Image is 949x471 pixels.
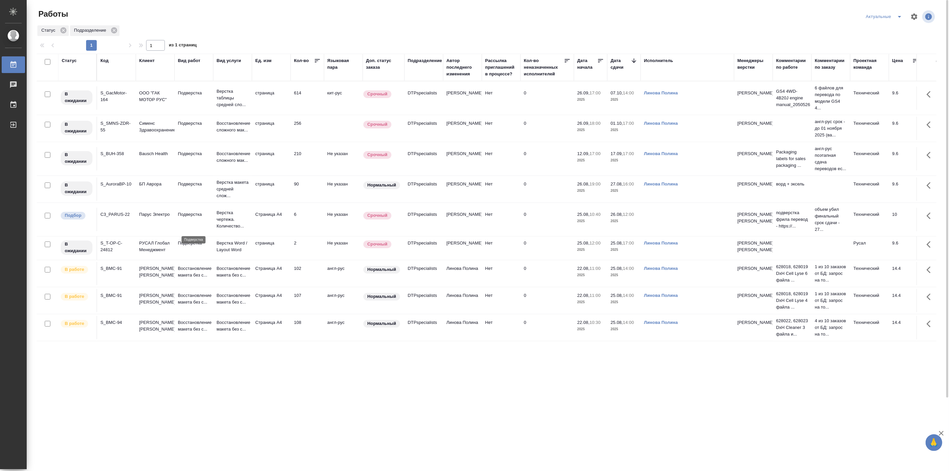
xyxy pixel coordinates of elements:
[611,247,637,253] p: 2025
[217,88,249,108] p: Верстка таблицы средней сло...
[577,326,604,333] p: 2025
[446,57,479,77] div: Автор последнего изменения
[139,240,171,253] p: РУСАЛ Глобал Менеджмент
[623,90,634,95] p: 14:00
[367,241,387,248] p: Срочный
[577,299,604,306] p: 2025
[366,57,401,71] div: Доп. статус заказа
[644,320,678,325] a: Линова Полина
[252,208,291,231] td: Страница А4
[482,316,521,339] td: Нет
[577,57,597,71] div: Дата начала
[850,147,889,170] td: Технический
[482,208,521,231] td: Нет
[590,90,601,95] p: 17:00
[408,57,442,64] div: Подразделение
[815,118,847,138] p: англ-рус срок - до 01 ноября 2025 (ва...
[367,91,387,97] p: Срочный
[100,57,108,64] div: Код
[590,151,601,156] p: 17:00
[404,117,443,140] td: DTPspecialists
[139,292,171,306] p: [PERSON_NAME] [PERSON_NAME]
[139,265,171,279] p: [PERSON_NAME] [PERSON_NAME]
[923,262,939,278] button: Здесь прячутся важные кнопки
[611,151,623,156] p: 17.09,
[252,316,291,339] td: Страница А4
[252,86,291,110] td: страница
[623,212,634,217] p: 12:00
[139,181,171,187] p: БП Аврора
[60,319,93,328] div: Исполнитель выполняет работу
[217,57,241,64] div: Вид услуги
[443,289,482,312] td: Линова Полина
[521,117,574,140] td: 0
[291,147,324,170] td: 210
[926,434,942,451] button: 🙏
[291,86,324,110] td: 614
[178,90,210,96] p: Подверстка
[590,293,601,298] p: 11:00
[169,41,197,51] span: из 1 страниц
[623,181,634,186] p: 16:00
[404,147,443,170] td: DTPspecialists
[923,86,939,102] button: Здесь прячутся важные кнопки
[889,86,922,110] td: 9.6
[443,177,482,201] td: [PERSON_NAME]
[590,181,601,186] p: 19:00
[577,90,590,95] p: 26.09,
[521,177,574,201] td: 0
[65,241,88,254] p: В ожидании
[850,289,889,312] td: Технический
[443,237,482,260] td: [PERSON_NAME]
[923,147,939,163] button: Здесь прячутся важные кнопки
[737,181,769,187] p: [PERSON_NAME]
[815,85,847,111] p: 6 файлов для перевода по модели GS4 4...
[889,117,922,140] td: 9.6
[577,241,590,246] p: 25.08,
[889,147,922,170] td: 9.6
[252,262,291,285] td: Страница А4
[37,9,68,19] span: Работы
[70,25,119,36] div: Подразделение
[217,150,249,164] p: Восстановление сложного мак...
[74,27,108,34] p: Подразделение
[139,319,171,333] p: [PERSON_NAME] [PERSON_NAME]
[367,293,396,300] p: Нормальный
[928,436,940,450] span: 🙏
[443,316,482,339] td: Линова Полина
[60,120,93,136] div: Исполнитель назначен, приступать к работе пока рано
[60,211,93,220] div: Можно подбирать исполнителей
[178,240,210,247] p: Подверстка
[139,57,154,64] div: Клиент
[482,262,521,285] td: Нет
[611,181,623,186] p: 27.08,
[776,209,808,229] p: подверстка фрила перевод - https://...
[611,57,631,71] div: Дата сдачи
[324,289,363,312] td: англ-рус
[590,121,601,126] p: 18:00
[611,218,637,224] p: 2025
[850,117,889,140] td: Технический
[737,265,769,272] p: [PERSON_NAME]
[65,91,88,104] p: В ожидании
[291,237,324,260] td: 2
[923,177,939,193] button: Здесь прячутся важные кнопки
[178,120,210,127] p: Подверстка
[217,179,249,199] p: Верстка макета средней слож...
[65,320,84,327] p: В работе
[178,265,210,279] p: Восстановление макета без с...
[100,240,132,253] div: S_T-OP-C-24812
[404,262,443,285] td: DTPspecialists
[324,262,363,285] td: англ-рус
[100,292,132,299] div: S_BMC-91
[737,150,769,157] p: [PERSON_NAME]
[291,208,324,231] td: 6
[482,177,521,201] td: Нет
[611,96,637,103] p: 2025
[482,289,521,312] td: Нет
[590,212,601,217] p: 10:40
[404,86,443,110] td: DTPspecialists
[623,320,634,325] p: 14:00
[521,147,574,170] td: 0
[404,316,443,339] td: DTPspecialists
